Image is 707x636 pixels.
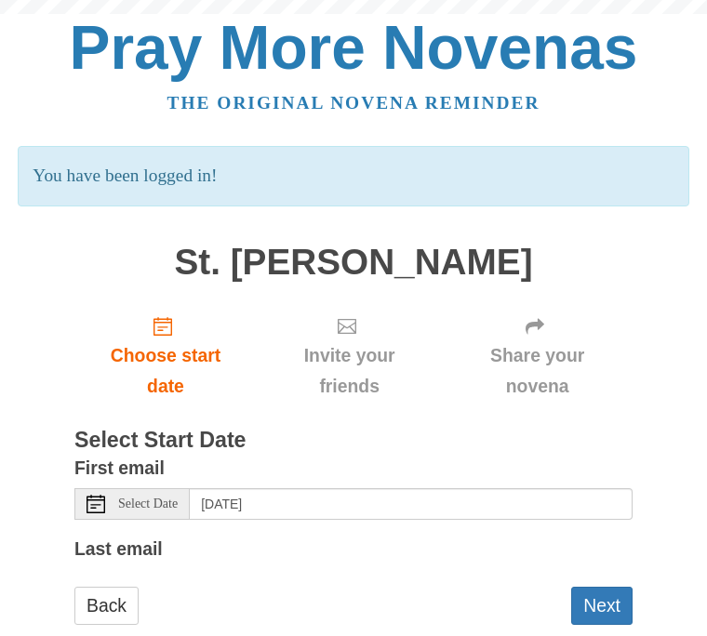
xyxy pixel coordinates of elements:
div: Click "Next" to confirm your start date first. [257,300,442,411]
span: Share your novena [460,340,614,402]
span: Select Date [118,497,178,510]
h1: St. [PERSON_NAME] [74,243,633,283]
span: Choose start date [93,340,238,402]
a: Pray More Novenas [70,13,638,82]
h3: Select Start Date [74,429,633,453]
label: Last email [74,534,163,564]
p: You have been logged in! [18,146,688,206]
label: First email [74,453,165,484]
a: Back [74,587,139,625]
span: Invite your friends [275,340,423,402]
a: The original novena reminder [167,93,540,113]
button: Next [571,587,633,625]
a: Choose start date [74,300,257,411]
div: Click "Next" to confirm your start date first. [442,300,633,411]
